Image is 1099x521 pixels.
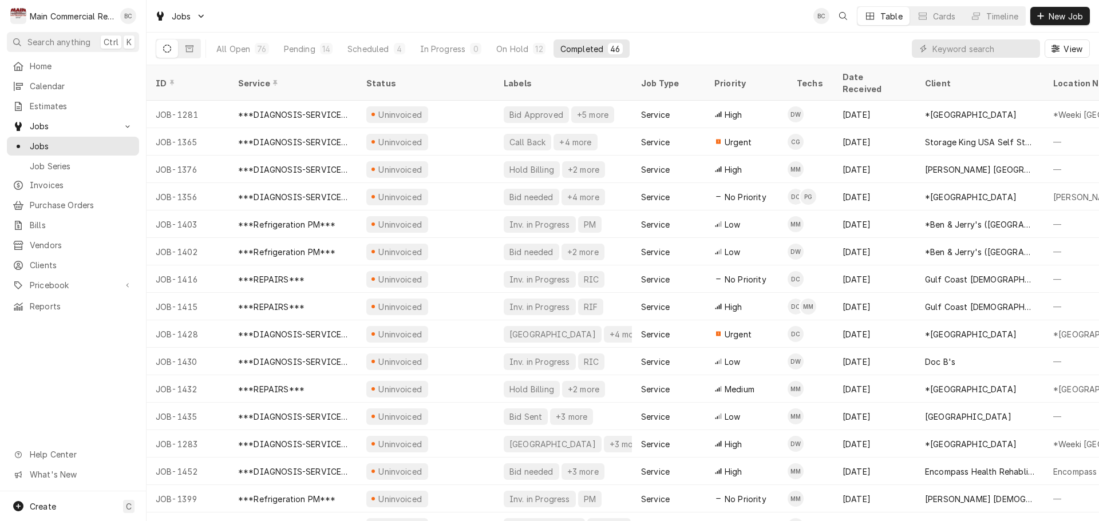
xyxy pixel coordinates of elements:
div: DW [788,244,804,260]
span: View [1061,43,1085,55]
div: Dylan Crawford's Avatar [788,189,804,205]
span: Ctrl [104,36,118,48]
div: +2 more [566,246,600,258]
span: High [725,109,742,121]
div: Mike Marchese's Avatar [788,463,804,479]
div: [GEOGRAPHIC_DATA] [508,328,597,340]
div: On Hold [496,43,528,55]
div: PM [583,493,597,505]
input: Keyword search [932,39,1034,58]
div: Mike Marchese's Avatar [788,491,804,507]
div: +2 more [567,164,600,176]
div: Uninvoiced [377,136,424,148]
span: Urgent [725,136,752,148]
span: Jobs [30,120,116,132]
div: [DATE] [833,238,916,265]
div: JOB-1399 [147,485,229,512]
div: JOB-1415 [147,293,229,320]
div: RIF [583,301,599,313]
span: What's New [30,468,132,480]
div: JOB-1283 [147,430,229,458]
div: +2 more [567,383,600,395]
div: Service [641,136,670,148]
div: Bid needed [508,466,555,478]
div: MM [788,408,804,424]
span: Jobs [30,140,133,152]
span: Jobs [172,10,191,22]
div: Service [641,466,670,478]
span: Low [725,218,740,230]
span: Job Series [30,160,133,172]
div: Status [366,77,483,89]
div: Service [641,301,670,313]
div: Service [641,191,670,203]
span: Reports [30,300,133,312]
div: Service [641,164,670,176]
div: *Ben & Jerry's ([GEOGRAPHIC_DATA]) [925,246,1035,258]
div: +4 more [558,136,592,148]
div: Service [641,383,670,395]
div: 4 [396,43,403,55]
div: 46 [610,43,620,55]
div: [DATE] [833,430,916,458]
div: JOB-1356 [147,183,229,210]
div: Inv. in Progress [508,218,571,230]
div: DC [788,299,804,315]
div: Techs [797,77,824,89]
div: Call Back [508,136,547,148]
div: Uninvoiced [377,246,424,258]
div: Encompass Health Rehablitation [925,466,1035,478]
div: Dylan Crawford's Avatar [788,326,804,342]
span: Calendar [30,80,133,92]
div: Bid needed [508,191,555,203]
div: [DATE] [833,293,916,320]
div: M [10,8,26,24]
div: Uninvoiced [377,466,424,478]
div: Bid Approved [508,109,564,121]
div: Uninvoiced [377,328,424,340]
div: MM [788,491,804,507]
div: Completed [560,43,603,55]
div: Labels [504,77,623,89]
div: JOB-1365 [147,128,229,156]
div: Service [641,493,670,505]
div: Uninvoiced [377,438,424,450]
div: 14 [322,43,330,55]
div: DW [788,106,804,122]
div: Dylan Crawford's Avatar [788,299,804,315]
a: Clients [7,256,139,275]
button: New Job [1030,7,1090,25]
div: ID [156,77,218,89]
span: New Job [1046,10,1085,22]
div: Uninvoiced [377,301,424,313]
span: Help Center [30,448,132,460]
div: JOB-1452 [147,458,229,485]
div: [DATE] [833,485,916,512]
div: RIC [583,356,600,368]
div: DC [788,326,804,342]
div: [DATE] [833,403,916,430]
button: Search anythingCtrlK [7,32,139,52]
span: C [126,500,132,512]
div: JOB-1430 [147,348,229,375]
div: +4 more [608,328,643,340]
div: Doc B's [925,356,955,368]
div: JOB-1376 [147,156,229,183]
div: In Progress [420,43,466,55]
span: High [725,164,742,176]
div: Scheduled [347,43,389,55]
div: Uninvoiced [377,191,424,203]
span: K [126,36,132,48]
span: Home [30,60,133,72]
div: Service [641,273,670,285]
span: No Priority [725,273,766,285]
div: 12 [535,43,543,55]
div: [DATE] [833,128,916,156]
div: Uninvoiced [377,218,424,230]
span: Estimates [30,100,133,112]
div: *[GEOGRAPHIC_DATA] [925,328,1017,340]
div: DW [788,436,804,452]
div: Bid Sent [508,411,543,423]
div: Main Commercial Refrigeration Service [30,10,114,22]
a: Go to What's New [7,465,139,484]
